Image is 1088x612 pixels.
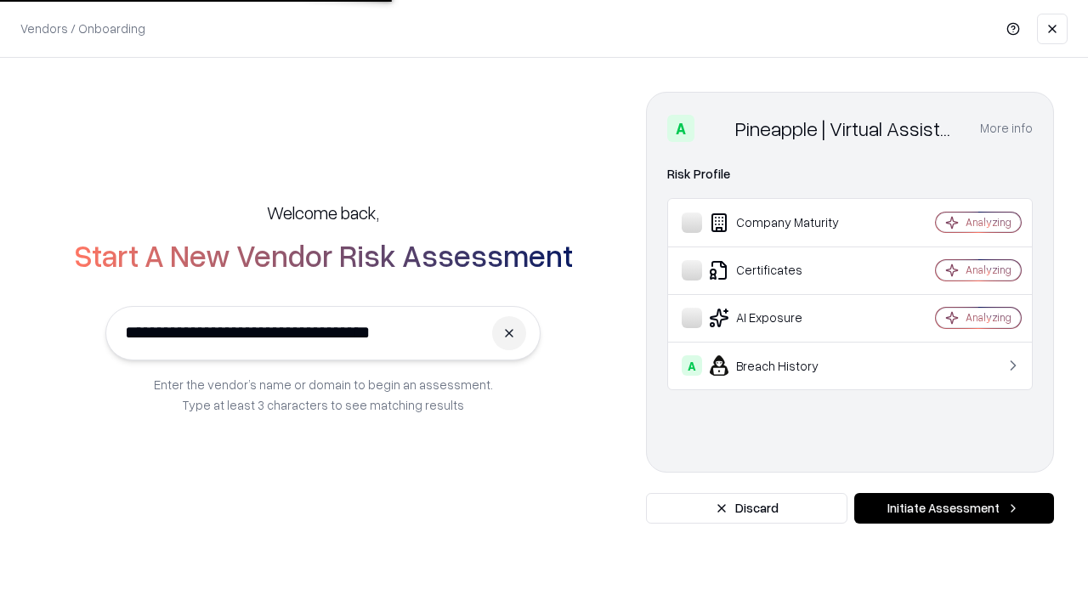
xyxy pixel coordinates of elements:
[20,20,145,37] p: Vendors / Onboarding
[980,113,1033,144] button: More info
[667,164,1033,184] div: Risk Profile
[682,308,885,328] div: AI Exposure
[966,263,1011,277] div: Analyzing
[682,355,702,376] div: A
[267,201,379,224] h5: Welcome back,
[854,493,1054,524] button: Initiate Assessment
[966,215,1011,229] div: Analyzing
[735,115,960,142] div: Pineapple | Virtual Assistant Agency
[682,355,885,376] div: Breach History
[154,374,493,415] p: Enter the vendor’s name or domain to begin an assessment. Type at least 3 characters to see match...
[74,238,573,272] h2: Start A New Vendor Risk Assessment
[966,310,1011,325] div: Analyzing
[682,260,885,280] div: Certificates
[646,493,847,524] button: Discard
[701,115,728,142] img: Pineapple | Virtual Assistant Agency
[667,115,694,142] div: A
[682,212,885,233] div: Company Maturity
